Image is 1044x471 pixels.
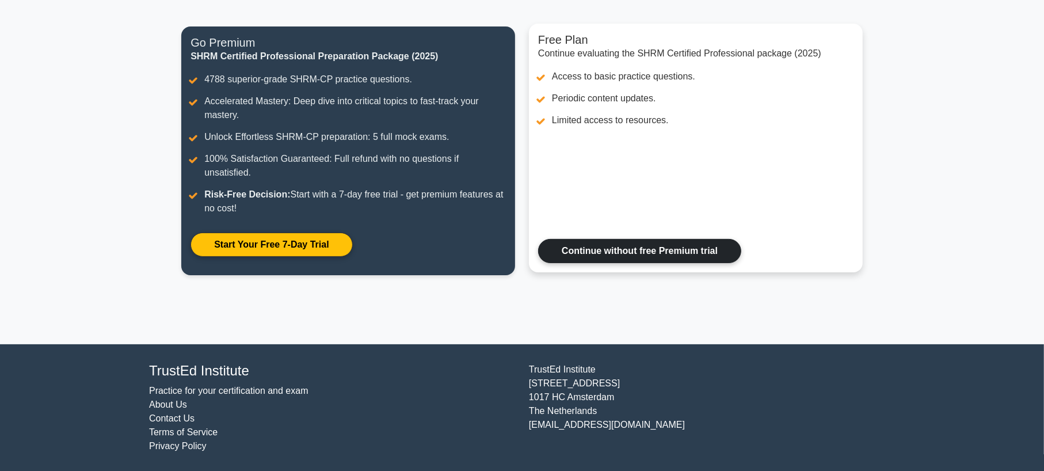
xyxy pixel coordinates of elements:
h4: TrustEd Institute [149,363,515,379]
a: Start Your Free 7-Day Trial [190,233,352,257]
a: Privacy Policy [149,441,207,451]
a: Contact Us [149,413,195,423]
a: Continue without free Premium trial [538,239,741,263]
a: About Us [149,400,187,409]
a: Terms of Service [149,427,218,437]
div: TrustEd Institute [STREET_ADDRESS] 1017 HC Amsterdam The Netherlands [EMAIL_ADDRESS][DOMAIN_NAME] [522,363,902,453]
a: Practice for your certification and exam [149,386,308,396]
